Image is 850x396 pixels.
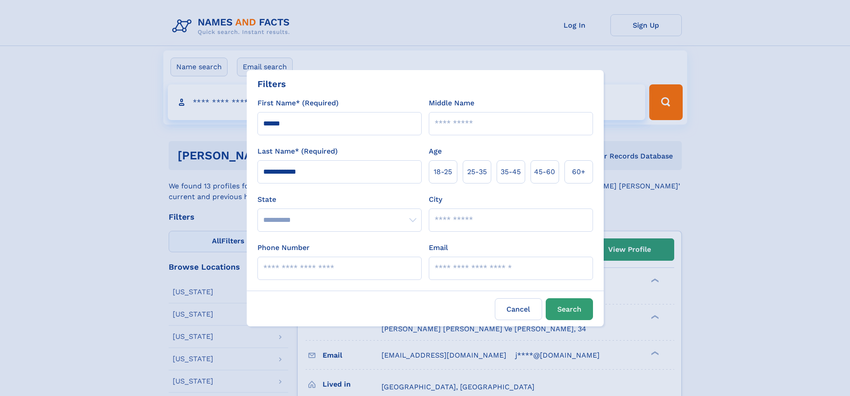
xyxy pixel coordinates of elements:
label: Cancel [495,298,542,320]
span: 18‑25 [434,167,452,177]
label: Middle Name [429,98,474,108]
span: 35‑45 [501,167,521,177]
label: State [257,194,422,205]
span: 25‑35 [467,167,487,177]
label: City [429,194,442,205]
button: Search [546,298,593,320]
div: Filters [257,77,286,91]
label: Age [429,146,442,157]
label: Last Name* (Required) [257,146,338,157]
label: Email [429,242,448,253]
span: 45‑60 [534,167,555,177]
label: First Name* (Required) [257,98,339,108]
label: Phone Number [257,242,310,253]
span: 60+ [572,167,585,177]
